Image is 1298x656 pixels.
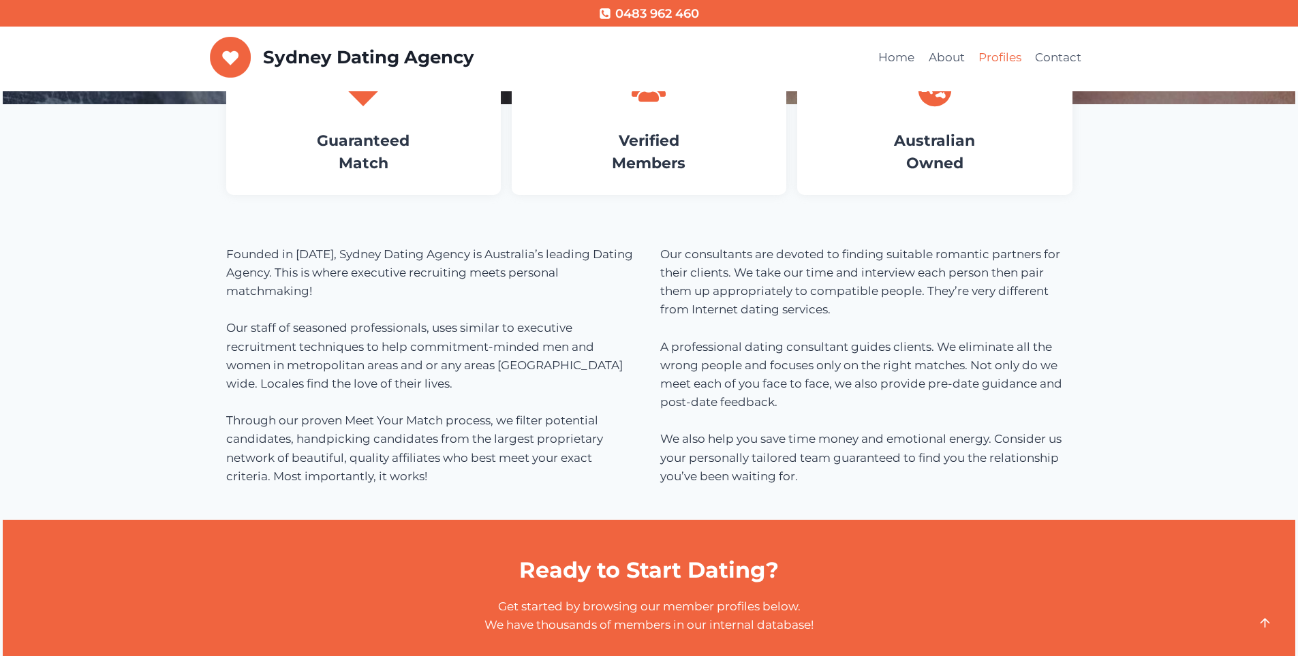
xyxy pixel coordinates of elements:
h1: Ready to Start Dating? [226,554,1072,587]
p: Founded in [DATE], Sydney Dating Agency is Australia’s leading Dating Agency. This is where execu... [226,245,638,486]
a: AustralianOwned [894,131,975,172]
a: Sydney Dating Agency [210,37,474,78]
p: Get started by browsing our member profiles below. We have thousands of members in our internal d... [226,597,1072,634]
nav: Primary [871,42,1089,74]
a: Profiles [972,42,1028,74]
p: Sydney Dating Agency [263,47,474,68]
a: Home [871,42,921,74]
a: Contact [1028,42,1088,74]
img: Sydney Dating Agency [210,37,251,78]
p: Our consultants are devoted to finding suitable romantic partners for their clients. We take our ... [660,245,1072,486]
a: About [921,42,971,74]
a: GuaranteedMatch [317,131,410,172]
a: VerifiedMembers [612,131,685,172]
a: Scroll to top [1252,610,1278,636]
a: 0483 962 460 [599,4,698,24]
span: 0483 962 460 [615,4,699,24]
